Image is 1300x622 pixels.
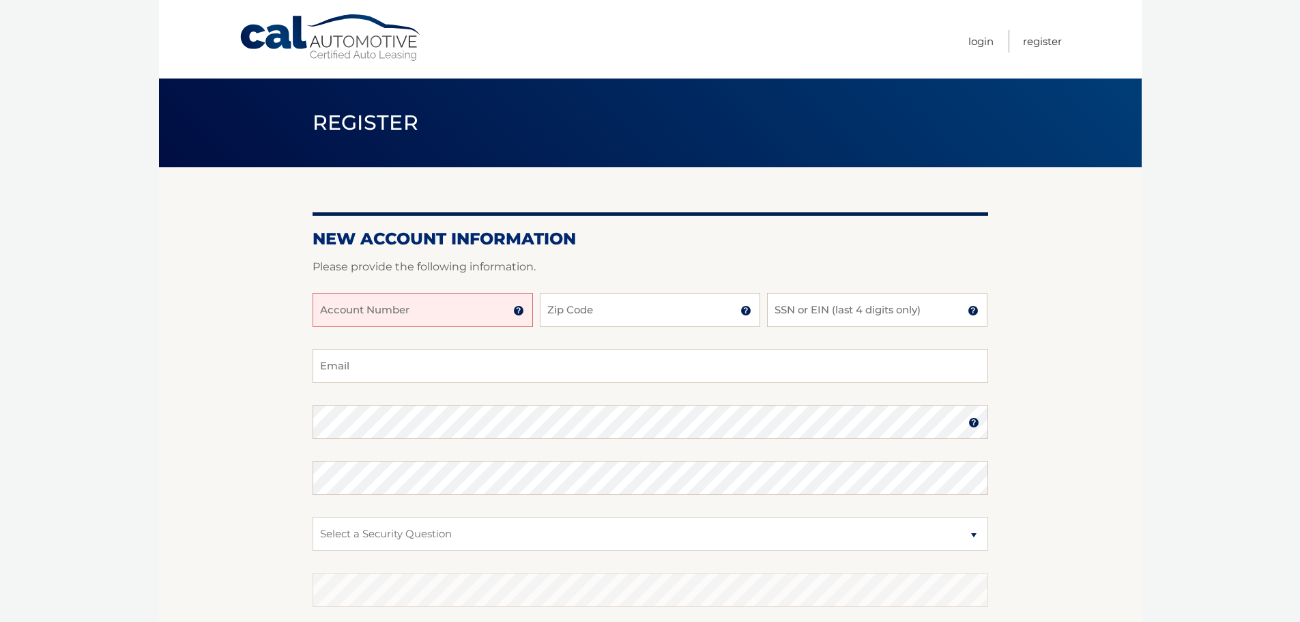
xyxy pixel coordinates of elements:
input: Zip Code [540,293,760,327]
input: Account Number [313,293,533,327]
a: Login [968,30,994,53]
span: Register [313,110,419,135]
a: Cal Automotive [239,14,423,62]
img: tooltip.svg [740,305,751,316]
input: Email [313,349,988,383]
a: Register [1023,30,1062,53]
img: tooltip.svg [968,417,979,428]
input: SSN or EIN (last 4 digits only) [767,293,987,327]
img: tooltip.svg [513,305,524,316]
p: Please provide the following information. [313,257,988,277]
img: tooltip.svg [968,305,979,316]
h2: New Account Information [313,229,988,249]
